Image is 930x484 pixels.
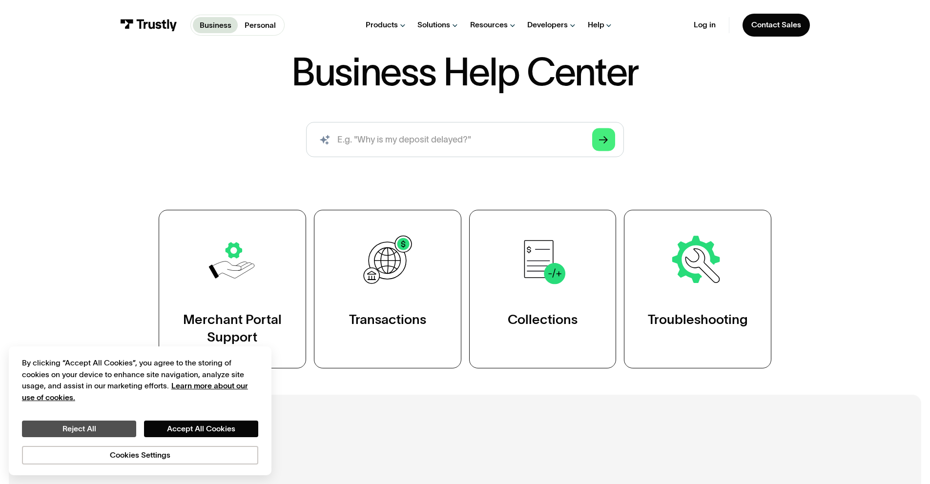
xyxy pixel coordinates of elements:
div: Resources [470,20,508,30]
div: Solutions [417,20,450,30]
div: Troubleshooting [648,311,748,328]
a: Collections [469,210,617,368]
div: Transactions [349,311,426,328]
a: Troubleshooting [624,210,771,368]
h1: Business Help Center [291,53,639,91]
a: Log in [694,20,716,30]
img: Trustly Logo [120,19,177,31]
div: Help [588,20,604,30]
button: Cookies Settings [22,446,258,464]
div: Products [366,20,398,30]
a: Merchant Portal Support [159,210,306,368]
form: Search [306,122,623,157]
p: Business [200,20,231,31]
p: Personal [245,20,276,31]
div: Developers [527,20,568,30]
button: Reject All [22,421,136,437]
a: Transactions [314,210,461,368]
div: Collections [508,311,578,328]
a: Business [193,17,238,33]
div: Privacy [22,357,258,464]
div: By clicking “Accept All Cookies”, you agree to the storing of cookies on your device to enhance s... [22,357,258,403]
div: Merchant Portal Support [181,311,284,346]
input: search [306,122,623,157]
div: Cookie banner [9,346,271,475]
button: Accept All Cookies [144,421,258,437]
a: Personal [238,17,282,33]
a: Contact Sales [743,14,810,37]
div: Contact Sales [751,20,801,30]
